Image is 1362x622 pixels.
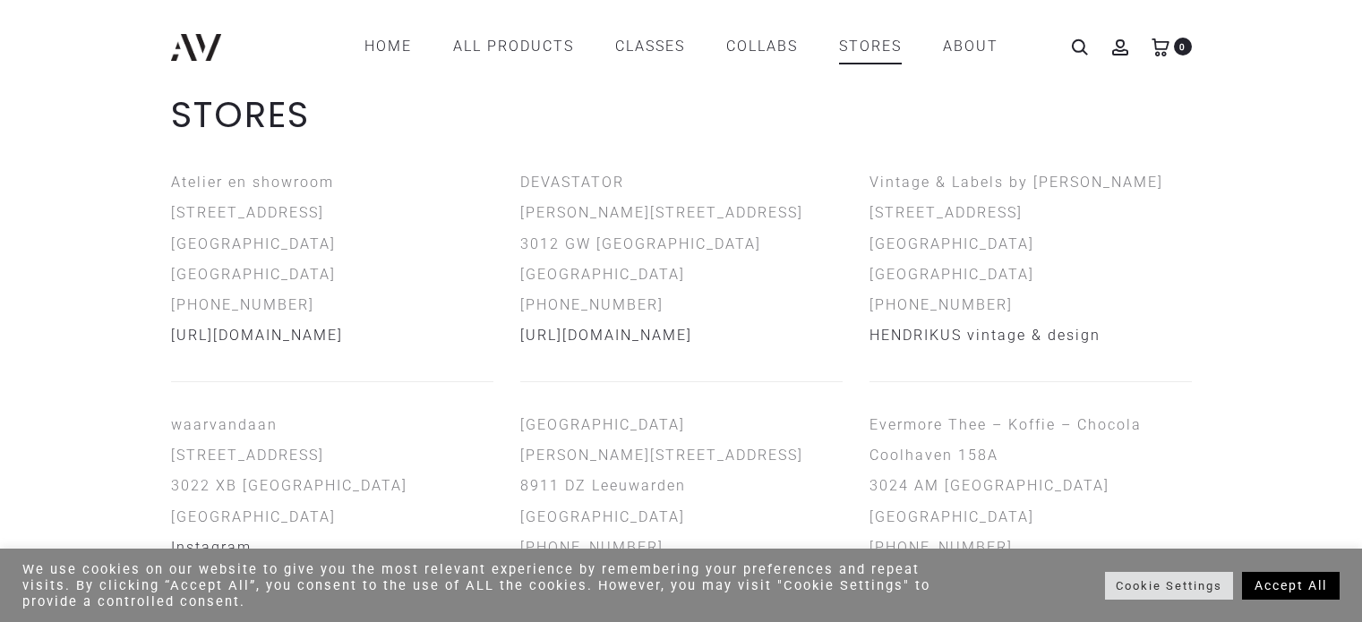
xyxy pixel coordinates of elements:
div: We use cookies on our website to give you the most relevant experience by remembering your prefer... [22,561,945,609]
p: [GEOGRAPHIC_DATA] [PERSON_NAME][STREET_ADDRESS] 8911 DZ Leeuwarden [GEOGRAPHIC_DATA] [PHONE_NUMBER] [520,410,843,594]
a: [URL][DOMAIN_NAME] [520,327,692,344]
a: ABOUT [943,31,998,62]
p: waarvandaan [STREET_ADDRESS] 3022 XB [GEOGRAPHIC_DATA] [GEOGRAPHIC_DATA] [171,410,493,563]
a: STORES [839,31,902,62]
p: Vintage & Labels by [PERSON_NAME] [STREET_ADDRESS] [GEOGRAPHIC_DATA] [GEOGRAPHIC_DATA] [PHONE_NUM... [869,167,1192,352]
a: Instagram [171,539,252,556]
a: COLLABS [726,31,798,62]
p: Atelier en showroom [STREET_ADDRESS] [GEOGRAPHIC_DATA] [GEOGRAPHIC_DATA] [PHONE_NUMBER] [171,167,493,352]
a: Home [364,31,412,62]
a: HENDRIKUS vintage & design [869,327,1101,344]
span: 0 [1174,38,1192,55]
a: Accept All [1242,572,1340,600]
a: 0 [1152,38,1169,55]
p: DEVASTATOR [PERSON_NAME][STREET_ADDRESS] 3012 GW [GEOGRAPHIC_DATA] [GEOGRAPHIC_DATA] [PHONE_NUMBER] [520,167,843,352]
a: Cookie Settings [1105,572,1233,600]
a: All products [453,31,574,62]
a: [URL][DOMAIN_NAME] [171,327,343,344]
h1: STORES [171,93,1192,136]
a: CLASSES [615,31,685,62]
p: Evermore Thee – Koffie – Chocola Coolhaven 158A 3024 AM [GEOGRAPHIC_DATA] [GEOGRAPHIC_DATA] [PHON... [869,410,1192,594]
